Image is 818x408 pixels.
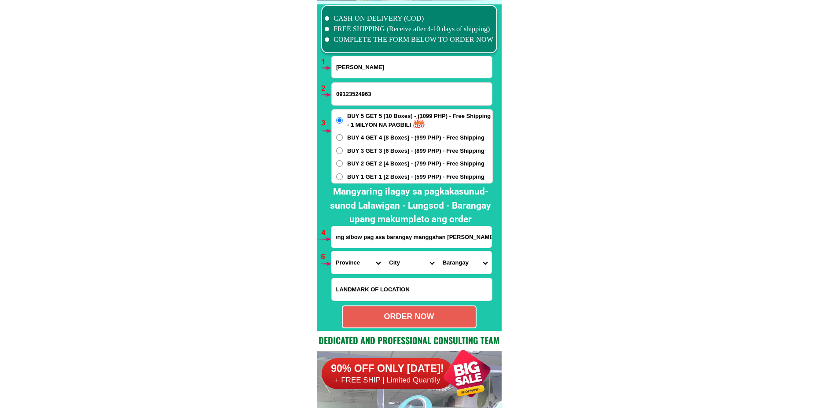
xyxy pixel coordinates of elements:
li: CASH ON DELIVERY (COD) [325,13,494,24]
h6: 4 [321,227,331,239]
input: Input phone_number [332,83,492,105]
div: ORDER NOW [343,311,476,323]
h6: + FREE SHIP | Limited Quantily [322,375,454,385]
span: BUY 4 GET 4 [8 Boxes] - (999 PHP) - Free Shipping [347,133,484,142]
h6: 90% OFF ONLY [DATE]! [322,362,454,375]
h2: Dedicated and professional consulting team [317,334,502,347]
span: BUY 2 GET 2 [4 Boxes] - (799 PHP) - Free Shipping [347,159,484,168]
select: Select province [331,251,385,274]
h2: Mangyaring ilagay sa pagkakasunud-sunod Lalawigan - Lungsod - Barangay upang makumpleto ang order [324,185,497,227]
span: BUY 1 GET 1 [2 Boxes] - (599 PHP) - Free Shipping [347,173,484,181]
span: BUY 3 GET 3 [6 Boxes] - (899 PHP) - Free Shipping [347,147,484,155]
li: FREE SHIPPING (Receive after 4-10 days of shipping) [325,24,494,34]
input: Input full_name [332,56,492,78]
input: BUY 4 GET 4 [8 Boxes] - (999 PHP) - Free Shipping [336,134,343,141]
li: COMPLETE THE FORM BELOW TO ORDER NOW [325,34,494,45]
span: BUY 5 GET 5 [10 Boxes] - (1099 PHP) - Free Shipping - 1 MILYON NA PAGBILI [347,112,492,129]
input: BUY 2 GET 2 [4 Boxes] - (799 PHP) - Free Shipping [336,160,343,167]
select: Select commune [438,251,492,274]
select: Select district [385,251,438,274]
input: Input address [331,226,492,248]
input: Input LANDMARKOFLOCATION [332,278,492,301]
h6: 5 [321,251,331,263]
h6: 2 [321,83,331,94]
input: BUY 1 GET 1 [2 Boxes] - (599 PHP) - Free Shipping [336,173,343,180]
h6: 1 [321,56,331,68]
h6: 3 [321,118,331,129]
input: BUY 3 GET 3 [6 Boxes] - (899 PHP) - Free Shipping [336,147,343,154]
input: BUY 5 GET 5 [10 Boxes] - (1099 PHP) - Free Shipping - 1 MILYON NA PAGBILI [336,117,343,124]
